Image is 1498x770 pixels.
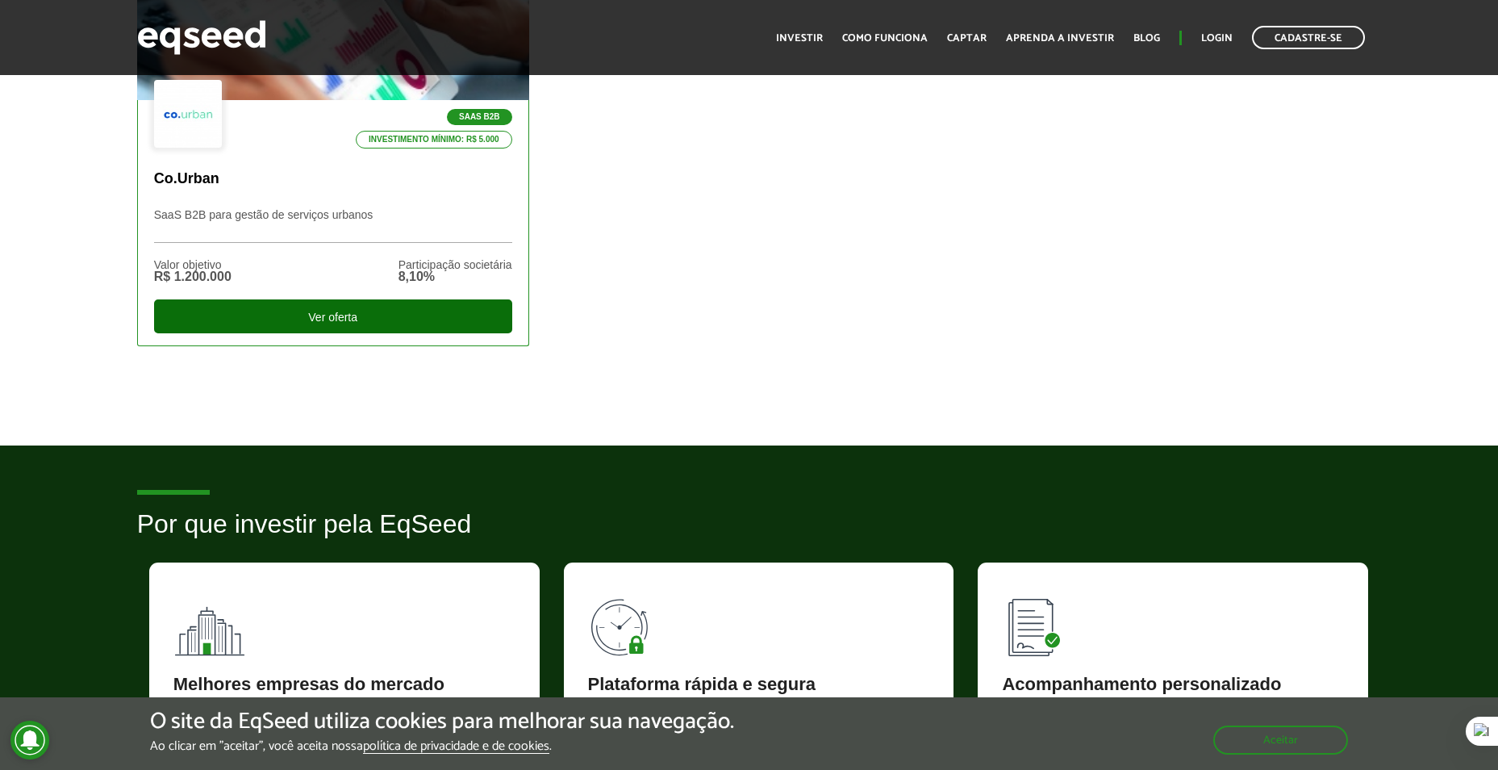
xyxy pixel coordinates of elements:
img: 90x90_lista.svg [1002,587,1074,659]
a: Investir [776,33,823,44]
a: política de privacidade e de cookies [363,740,549,754]
p: SaaS B2B [447,109,512,125]
h5: O site da EqSeed utiliza cookies para melhorar sua navegação. [150,709,734,734]
h2: Por que investir pela EqSeed [137,510,1362,563]
div: 8,10% [398,270,512,283]
div: Valor objetivo [154,259,232,270]
div: Melhores empresas do mercado [173,676,515,693]
a: Como funciona [842,33,928,44]
img: EqSeed [137,16,266,59]
p: SaaS B2B para gestão de serviços urbanos [154,208,512,243]
div: Participação societária [398,259,512,270]
a: Aprenda a investir [1006,33,1114,44]
img: 90x90_tempo.svg [588,587,661,659]
a: Login [1201,33,1233,44]
div: Plataforma rápida e segura [588,676,930,693]
div: R$ 1.200.000 [154,270,232,283]
p: Ao clicar em "aceitar", você aceita nossa . [150,739,734,754]
a: Blog [1133,33,1160,44]
p: Investimento mínimo: R$ 5.000 [356,131,512,149]
button: Aceitar [1213,726,1348,755]
a: Captar [947,33,987,44]
div: Ver oferta [154,299,512,333]
img: 90x90_fundos.svg [173,587,246,659]
p: Co.Urban [154,170,512,188]
a: Cadastre-se [1252,26,1365,49]
div: Acompanhamento personalizado [1002,676,1344,693]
